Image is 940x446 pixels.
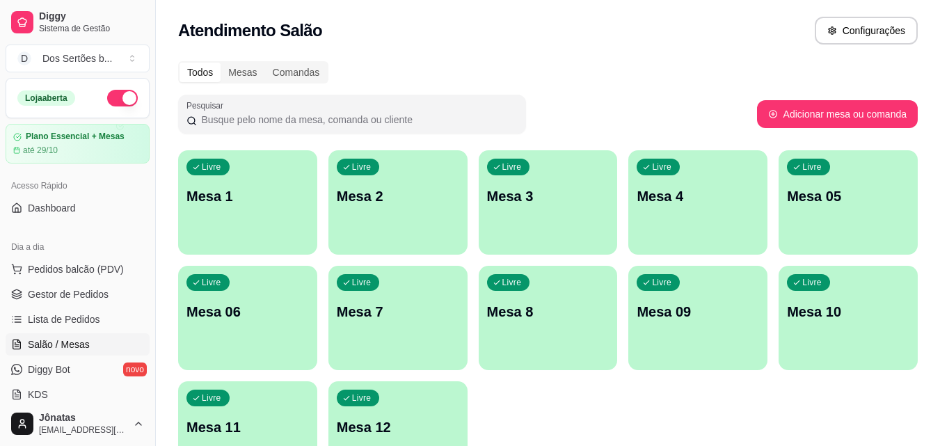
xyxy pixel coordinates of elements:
[757,100,918,128] button: Adicionar mesa ou comanda
[39,23,144,34] span: Sistema de Gestão
[178,266,317,370] button: LivreMesa 06
[6,258,150,280] button: Pedidos balcão (PDV)
[652,161,671,173] p: Livre
[178,19,322,42] h2: Atendimento Salão
[42,51,112,65] div: Dos Sertões b ...
[6,407,150,440] button: Jônatas[EMAIL_ADDRESS][DOMAIN_NAME]
[815,17,918,45] button: Configurações
[28,312,100,326] span: Lista de Pedidos
[779,266,918,370] button: LivreMesa 10
[26,132,125,142] article: Plano Essencial + Mesas
[352,161,372,173] p: Livre
[6,358,150,381] a: Diggy Botnovo
[779,150,918,255] button: LivreMesa 05
[23,145,58,156] article: até 29/10
[180,63,221,82] div: Todos
[6,197,150,219] a: Dashboard
[6,175,150,197] div: Acesso Rápido
[186,186,309,206] p: Mesa 1
[202,392,221,404] p: Livre
[202,161,221,173] p: Livre
[787,186,909,206] p: Mesa 05
[487,186,610,206] p: Mesa 3
[502,277,522,288] p: Livre
[28,363,70,376] span: Diggy Bot
[265,63,328,82] div: Comandas
[197,113,518,127] input: Pesquisar
[17,51,31,65] span: D
[186,302,309,321] p: Mesa 06
[479,150,618,255] button: LivreMesa 3
[352,392,372,404] p: Livre
[6,6,150,39] a: DiggySistema de Gestão
[221,63,264,82] div: Mesas
[28,388,48,401] span: KDS
[637,302,759,321] p: Mesa 09
[28,337,90,351] span: Salão / Mesas
[652,277,671,288] p: Livre
[337,417,459,437] p: Mesa 12
[487,302,610,321] p: Mesa 8
[802,277,822,288] p: Livre
[628,266,767,370] button: LivreMesa 09
[39,10,144,23] span: Diggy
[28,201,76,215] span: Dashboard
[6,283,150,305] a: Gestor de Pedidos
[28,262,124,276] span: Pedidos balcão (PDV)
[479,266,618,370] button: LivreMesa 8
[337,302,459,321] p: Mesa 7
[6,124,150,164] a: Plano Essencial + Mesasaté 29/10
[328,150,468,255] button: LivreMesa 2
[39,412,127,424] span: Jônatas
[502,161,522,173] p: Livre
[39,424,127,436] span: [EMAIL_ADDRESS][DOMAIN_NAME]
[178,150,317,255] button: LivreMesa 1
[6,333,150,356] a: Salão / Mesas
[6,308,150,330] a: Lista de Pedidos
[802,161,822,173] p: Livre
[787,302,909,321] p: Mesa 10
[628,150,767,255] button: LivreMesa 4
[337,186,459,206] p: Mesa 2
[6,45,150,72] button: Select a team
[6,383,150,406] a: KDS
[328,266,468,370] button: LivreMesa 7
[107,90,138,106] button: Alterar Status
[202,277,221,288] p: Livre
[28,287,109,301] span: Gestor de Pedidos
[186,99,228,111] label: Pesquisar
[17,90,75,106] div: Loja aberta
[6,236,150,258] div: Dia a dia
[352,277,372,288] p: Livre
[637,186,759,206] p: Mesa 4
[186,417,309,437] p: Mesa 11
